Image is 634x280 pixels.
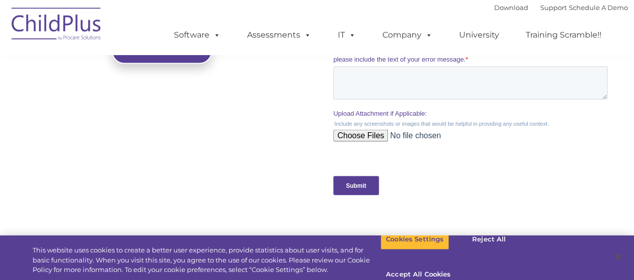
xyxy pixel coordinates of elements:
a: Training Scramble!! [516,25,611,45]
a: Assessments [237,25,321,45]
img: ChildPlus by Procare Solutions [7,1,107,51]
a: Download [494,4,528,12]
span: Phone number [139,107,182,115]
a: Support [540,4,567,12]
span: Last name [139,66,170,74]
a: Software [164,25,231,45]
a: Schedule A Demo [569,4,628,12]
button: Cookies Settings [380,229,449,250]
span: Visit our blog [133,48,190,56]
button: Close [607,246,629,268]
a: Company [372,25,443,45]
font: | [494,4,628,12]
a: University [449,25,509,45]
a: Visit our blog [112,39,212,64]
div: This website uses cookies to create a better user experience, provide statistics about user visit... [33,245,380,275]
button: Reject All [458,229,520,250]
a: IT [328,25,366,45]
